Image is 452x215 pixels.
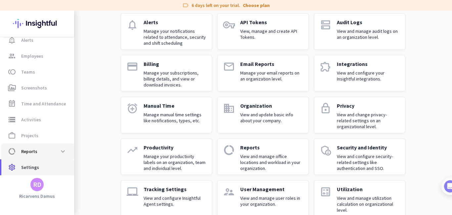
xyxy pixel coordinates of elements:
p: Billing [144,61,206,67]
button: Tasks [99,169,132,195]
p: Productivity [144,144,206,151]
button: Help [66,169,99,195]
i: domain [223,102,235,114]
i: alarm_add [126,102,138,114]
i: email [223,61,235,73]
p: View and manage utilization calculation on organizational level. [337,195,400,213]
p: Alerts [144,19,206,26]
i: toll [8,68,16,76]
a: data_usageReportsView and manage office locations and workload in your organization. [217,138,309,175]
a: data_usageReportsexpand_more [1,143,74,159]
h1: Tasks [56,3,77,14]
p: Email Reports [240,61,303,67]
button: expand_more [57,145,69,157]
span: Employees [21,52,43,60]
i: settings [8,163,16,171]
i: extension [320,61,332,73]
a: domainOrganizationView and update basic info about your company. [217,97,309,133]
a: paymentBillingManage your subscriptions, billing details, and view or download invoices. [121,55,212,91]
p: View and change privacy-related settings on an organizational level. [337,112,400,130]
p: User Management [240,186,303,192]
a: emailEmail ReportsManage your email reports on an organization level. [217,55,309,91]
i: storage [8,116,16,124]
i: laptop_mac [126,186,138,198]
a: trending_upProductivityManage your productivity labels on an organization, team and individual le... [121,138,212,175]
span: Home [10,185,23,190]
i: data_usage [8,147,16,155]
i: trending_up [126,144,138,156]
img: Profile image for Tamara [23,69,34,80]
a: tollTeams [1,64,74,80]
i: notification_important [8,36,16,44]
p: Integrations [337,61,400,67]
i: payment [126,61,138,73]
a: Choose plan [243,2,270,9]
a: dnsAudit LogsView and manage audit logs on an organization level. [314,13,405,50]
p: View and configure Insightful Agent settings. [144,195,206,207]
p: View and configure your Insightful integrations. [337,70,400,82]
i: group [8,52,16,60]
a: vpn_keyAPI TokensView, manage and create API Tokens. [217,13,309,50]
div: It's time to add your employees! This is crucial since Insightful will start collecting their act... [25,126,115,154]
p: Tracking Settings [144,186,206,192]
div: Close [116,3,128,15]
span: Teams [21,68,35,76]
div: 1Add employees [12,113,120,124]
span: Messages [38,185,61,190]
div: [PERSON_NAME] from Insightful [37,71,109,78]
i: vpn_key [223,19,235,31]
i: notifications [126,19,138,31]
button: Add your employees [25,159,89,173]
div: You're just a few steps away from completing the essential app setup [9,49,123,65]
a: settingsSettings [1,159,74,175]
i: lock [320,102,332,114]
span: Help [77,185,88,190]
span: Time and Attendance [21,100,66,108]
div: 🎊 Welcome to Insightful! 🎊 [9,26,123,49]
p: View and manage user roles in your organization. [240,195,303,207]
i: calculate [320,186,332,198]
button: Messages [33,169,66,195]
a: groupEmployees [1,48,74,64]
i: perm_media [8,84,16,92]
p: Manage your subscriptions, billing details, and view or download invoices. [144,70,206,88]
div: Add employees [25,115,112,122]
p: API Tokens [240,19,303,26]
i: label [182,2,189,9]
a: admin_panel_settingsSecurity and IdentityView and configure security-related settings like authen... [314,138,405,175]
img: Insightful logo [13,11,61,36]
a: event_noteTime and Attendance [1,96,74,112]
span: Tasks [109,185,123,190]
p: Manage your email reports on an organization level. [240,70,303,82]
p: Reports [240,144,303,151]
p: Manual Time [144,102,206,109]
span: Screenshots [21,84,47,92]
a: alarm_addManual TimeManage manual time settings like notifications, types, etc. [121,97,212,133]
a: extensionIntegrationsView and configure your Insightful integrations. [314,55,405,91]
a: perm_mediaScreenshots [1,80,74,96]
p: Privacy [337,102,400,109]
a: work_outlineProjects [1,128,74,143]
div: RD [33,181,41,188]
p: View and manage office locations and workload in your organization. [240,153,303,171]
span: Alerts [21,36,33,44]
p: Organization [240,102,303,109]
p: View and configure security-related settings like authentication and SSO. [337,153,400,171]
a: storageActivities [1,112,74,128]
p: 4 steps [7,87,23,94]
span: Reports [21,147,37,155]
p: Manage your notifications related to attendance, security and shift scheduling [144,28,206,46]
i: work_outline [8,132,16,139]
p: About 10 minutes [84,87,126,94]
p: View, manage and create API Tokens. [240,28,303,40]
i: dns [320,19,332,31]
p: View and manage audit logs on an organization level. [337,28,400,40]
p: Manage your productivity labels on an organization, team and individual level. [144,153,206,171]
a: notificationsAlertsManage your notifications related to attendance, security and shift scheduling [121,13,212,50]
a: notification_importantAlerts [1,32,74,48]
span: Projects [21,132,38,139]
p: Utilization [337,186,400,192]
i: event_note [8,100,16,108]
p: Audit Logs [337,19,400,26]
p: Security and Identity [337,144,400,151]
